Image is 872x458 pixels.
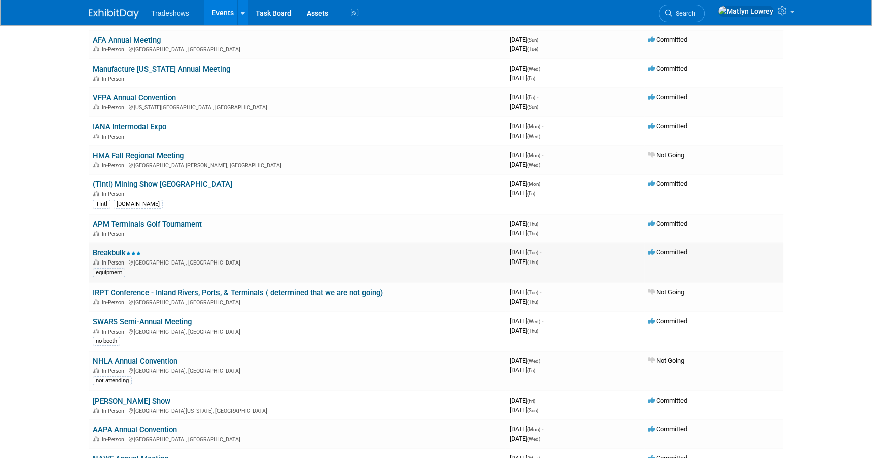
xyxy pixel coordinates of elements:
[540,220,541,227] span: -
[93,134,99,139] img: In-Person Event
[93,46,99,51] img: In-Person Event
[510,161,540,168] span: [DATE]
[510,366,535,374] span: [DATE]
[648,248,687,256] span: Committed
[648,220,687,227] span: Committed
[93,162,99,167] img: In-Person Event
[93,299,99,304] img: In-Person Event
[510,122,543,130] span: [DATE]
[718,6,774,17] img: Matlyn Lowrey
[542,357,543,364] span: -
[510,435,540,442] span: [DATE]
[510,357,543,364] span: [DATE]
[648,122,687,130] span: Committed
[93,180,232,189] a: (TIntl) Mining Show [GEOGRAPHIC_DATA]
[93,76,99,81] img: In-Person Event
[527,358,540,364] span: (Wed)
[93,408,99,413] img: In-Person Event
[102,408,127,414] span: In-Person
[102,134,127,140] span: In-Person
[93,436,99,441] img: In-Person Event
[510,258,538,266] span: [DATE]
[537,93,538,101] span: -
[102,191,127,198] span: In-Person
[527,250,538,255] span: (Tue)
[648,288,684,296] span: Not Going
[527,319,540,324] span: (Wed)
[93,151,184,160] a: HMA Fall Regional Meeting
[527,221,538,227] span: (Thu)
[93,191,99,196] img: In-Person Event
[102,104,127,111] span: In-Person
[93,357,177,366] a: NHLA Annual Convention
[542,425,543,433] span: -
[510,180,543,187] span: [DATE]
[510,317,543,325] span: [DATE]
[93,298,501,306] div: [GEOGRAPHIC_DATA], [GEOGRAPHIC_DATA]
[93,337,120,346] div: no booth
[510,151,543,159] span: [DATE]
[542,151,543,159] span: -
[510,220,541,227] span: [DATE]
[93,161,501,169] div: [GEOGRAPHIC_DATA][PERSON_NAME], [GEOGRAPHIC_DATA]
[151,9,189,17] span: Tradeshows
[510,298,538,305] span: [DATE]
[93,397,170,406] a: [PERSON_NAME] Show
[93,368,99,373] img: In-Person Event
[510,132,540,140] span: [DATE]
[510,229,538,237] span: [DATE]
[93,366,501,374] div: [GEOGRAPHIC_DATA], [GEOGRAPHIC_DATA]
[527,46,538,52] span: (Tue)
[540,36,541,43] span: -
[527,231,538,236] span: (Thu)
[648,357,684,364] span: Not Going
[510,103,538,110] span: [DATE]
[527,162,540,168] span: (Wed)
[102,368,127,374] span: In-Person
[510,74,535,82] span: [DATE]
[540,248,541,256] span: -
[510,248,541,256] span: [DATE]
[510,64,543,72] span: [DATE]
[93,231,99,236] img: In-Person Event
[648,151,684,159] span: Not Going
[648,36,687,43] span: Committed
[93,406,501,414] div: [GEOGRAPHIC_DATA][US_STATE], [GEOGRAPHIC_DATA]
[648,180,687,187] span: Committed
[93,45,501,53] div: [GEOGRAPHIC_DATA], [GEOGRAPHIC_DATA]
[542,122,543,130] span: -
[102,162,127,169] span: In-Person
[527,427,540,432] span: (Mon)
[659,5,705,22] a: Search
[527,290,538,295] span: (Tue)
[648,64,687,72] span: Committed
[510,397,538,404] span: [DATE]
[93,104,99,109] img: In-Person Event
[527,328,538,334] span: (Thu)
[510,326,538,334] span: [DATE]
[510,425,543,433] span: [DATE]
[93,435,501,443] div: [GEOGRAPHIC_DATA], [GEOGRAPHIC_DATA]
[527,153,540,158] span: (Mon)
[527,134,540,139] span: (Wed)
[527,181,540,187] span: (Mon)
[527,104,538,110] span: (Sun)
[102,46,127,53] span: In-Person
[114,200,163,209] div: [DOMAIN_NAME]
[102,231,127,237] span: In-Person
[648,93,687,101] span: Committed
[527,191,535,197] span: (Fri)
[527,408,538,413] span: (Sun)
[102,259,127,266] span: In-Person
[527,124,540,129] span: (Mon)
[510,288,541,296] span: [DATE]
[102,299,127,306] span: In-Person
[648,397,687,404] span: Committed
[93,268,125,277] div: equipment
[510,45,538,52] span: [DATE]
[527,76,535,81] span: (Fri)
[89,9,139,19] img: ExhibitDay
[510,189,535,197] span: [DATE]
[93,329,99,334] img: In-Person Event
[93,425,177,434] a: AAPA Annual Convention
